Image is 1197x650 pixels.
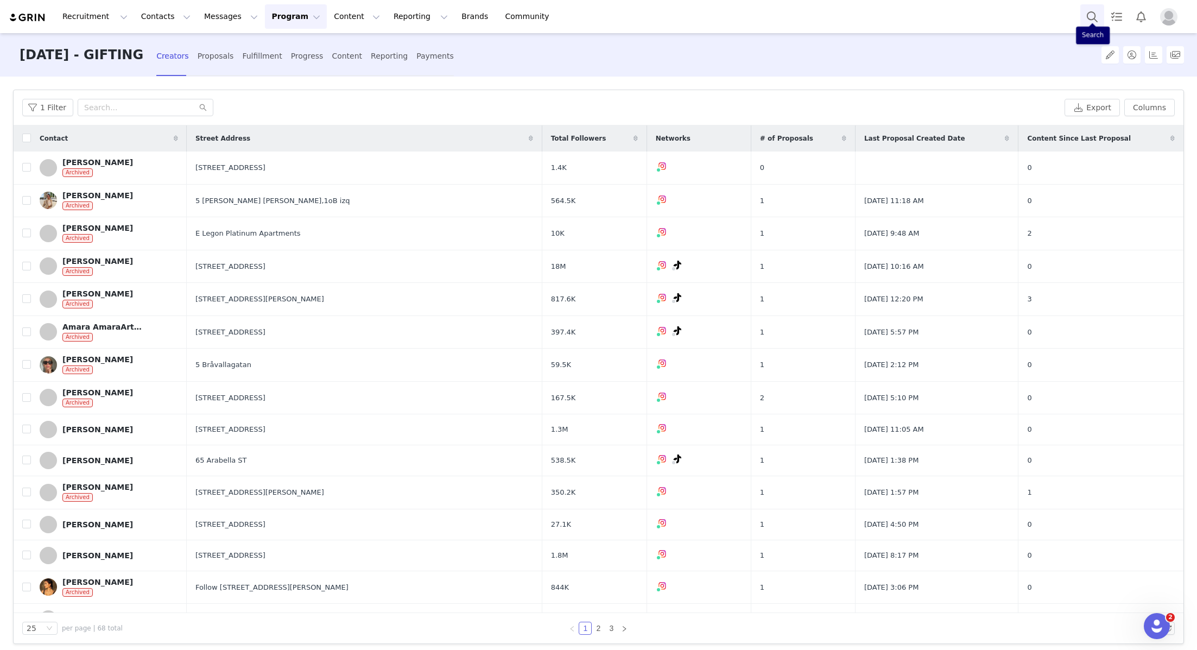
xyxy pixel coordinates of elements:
[62,234,93,243] span: Archived
[62,578,133,586] div: [PERSON_NAME]
[62,365,93,374] span: Archived
[40,356,57,374] img: f7bf4a7c-88db-47f5-9edc-38f81a6cb274.jpg
[864,582,919,593] span: [DATE] 3:06 PM
[551,327,576,338] span: 397.4K
[1027,327,1031,338] span: 0
[760,550,764,561] span: 1
[62,267,93,276] span: Archived
[499,4,561,29] a: Community
[195,294,324,305] span: [STREET_ADDRESS][PERSON_NAME]
[371,42,408,71] div: Reporting
[40,158,178,178] a: [PERSON_NAME]Archived
[1027,519,1031,530] span: 0
[760,228,764,239] span: 1
[9,12,47,23] img: grin logo
[1027,487,1031,498] span: 1
[40,578,178,597] a: [PERSON_NAME]Archived
[62,483,133,491] div: [PERSON_NAME]
[760,455,764,466] span: 1
[551,359,571,370] span: 59.5K
[40,516,178,533] a: [PERSON_NAME]
[760,424,764,435] span: 1
[242,42,282,71] div: Fulfillment
[195,487,324,498] span: [STREET_ADDRESS][PERSON_NAME]
[156,42,189,71] div: Creators
[40,355,178,375] a: [PERSON_NAME]Archived
[327,4,387,29] button: Content
[195,195,350,206] span: 5 [PERSON_NAME] [PERSON_NAME],1oB izq
[864,359,919,370] span: [DATE] 2:12 PM
[195,327,265,338] span: [STREET_ADDRESS]
[22,99,73,116] button: 1 Filter
[62,425,133,434] div: [PERSON_NAME]
[40,421,178,438] a: [PERSON_NAME]
[62,323,144,331] div: Amara AmaraArtSpot
[658,455,667,463] img: instagram.svg
[1129,4,1153,29] button: Notifications
[551,487,576,498] span: 350.2K
[332,42,362,71] div: Content
[658,424,667,432] img: instagram.svg
[62,289,133,298] div: [PERSON_NAME]
[46,625,53,633] i: icon: down
[618,622,631,635] li: Next Page
[1105,4,1129,29] a: Tasks
[195,455,247,466] span: 65 Arabella ST
[40,483,178,502] a: [PERSON_NAME]Archived
[864,294,923,305] span: [DATE] 12:20 PM
[195,424,265,435] span: [STREET_ADDRESS]
[40,610,178,628] a: Cayley [PERSON_NAME]
[62,201,93,210] span: Archived
[658,228,667,236] img: instagram.svg
[605,622,617,634] a: 3
[1027,582,1031,593] span: 0
[40,224,178,243] a: [PERSON_NAME]Archived
[656,134,691,143] span: Networks
[40,388,178,408] a: [PERSON_NAME]Archived
[195,162,265,173] span: [STREET_ADDRESS]
[864,228,920,239] span: [DATE] 9:48 AM
[62,493,93,502] span: Archived
[62,168,93,177] span: Archived
[62,191,133,200] div: [PERSON_NAME]
[658,162,667,171] img: instagram.svg
[387,4,454,29] button: Reporting
[62,355,133,364] div: [PERSON_NAME]
[195,134,250,143] span: Street Address
[62,257,133,266] div: [PERSON_NAME]
[40,289,178,309] a: [PERSON_NAME]Archived
[62,623,123,633] span: per page | 68 total
[864,261,924,272] span: [DATE] 10:16 AM
[551,455,576,466] span: 538.5K
[62,388,133,397] div: [PERSON_NAME]
[760,195,764,206] span: 1
[658,261,667,269] img: instagram.svg
[62,456,133,465] div: [PERSON_NAME]
[265,4,327,29] button: Program
[195,393,265,403] span: [STREET_ADDRESS]
[1144,613,1170,639] iframe: Intercom live chat
[551,261,566,272] span: 18M
[579,622,592,635] li: 1
[760,294,764,305] span: 1
[20,33,143,77] h3: [DATE] - GIFTING
[864,327,919,338] span: [DATE] 5:57 PM
[864,550,919,561] span: [DATE] 8:17 PM
[566,622,579,635] li: Previous Page
[864,519,919,530] span: [DATE] 4:50 PM
[195,228,301,239] span: E Legon Platinum Apartments
[658,195,667,204] img: instagram.svg
[551,228,565,239] span: 10K
[551,195,576,206] span: 564.5K
[864,424,924,435] span: [DATE] 11:05 AM
[1027,550,1031,561] span: 0
[40,257,178,276] a: [PERSON_NAME]Archived
[1065,99,1120,116] button: Export
[40,323,178,342] a: Amara AmaraArtSpotArchived
[40,547,178,564] a: [PERSON_NAME]
[760,261,764,272] span: 1
[760,582,764,593] span: 1
[199,104,207,111] i: icon: search
[62,158,133,167] div: [PERSON_NAME]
